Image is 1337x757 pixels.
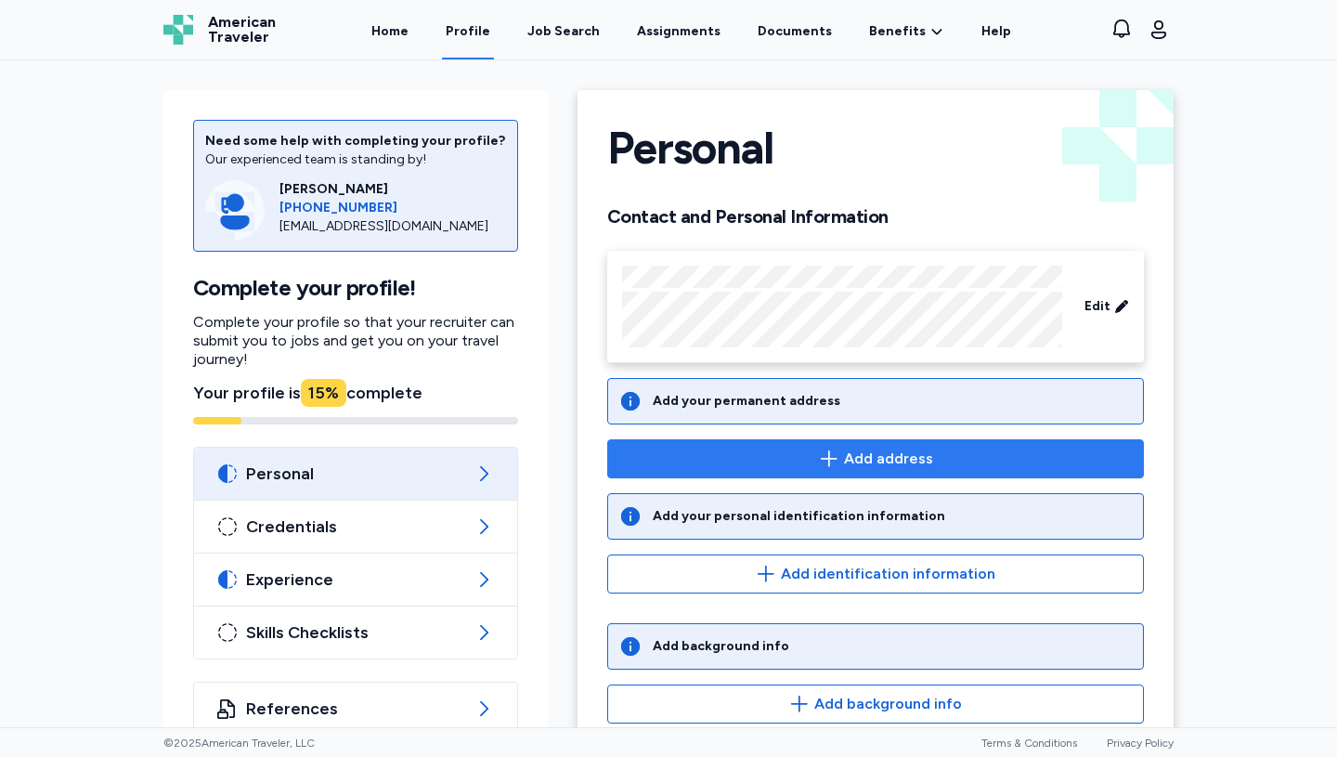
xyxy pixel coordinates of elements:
div: Your profile is complete [193,380,518,406]
span: Credentials [246,516,465,538]
p: Complete your profile so that your recruiter can submit you to jobs and get you on your travel jo... [193,313,518,369]
span: Edit [1084,297,1110,316]
span: American Traveler [208,15,276,45]
button: Add address [607,439,1144,478]
div: [PERSON_NAME] [279,180,506,199]
span: References [246,698,465,720]
span: Add background info [814,693,962,715]
img: Consultant [205,180,265,240]
span: Benefits [869,22,926,41]
a: [PHONE_NUMBER] [279,199,506,217]
button: Add background info [607,685,1144,724]
div: Our experienced team is standing by! [205,150,506,169]
span: © 2025 American Traveler, LLC [163,736,315,750]
span: Personal [246,463,465,485]
span: Experience [246,568,465,591]
div: Add your permanent address [653,392,840,411]
div: Need some help with completing your profile? [205,132,506,150]
div: 15 % [301,379,346,407]
h1: Complete your profile! [193,274,518,302]
h2: Contact and Personal Information [607,205,1144,228]
span: Add address [844,448,933,470]
button: Add identification information [607,555,1144,594]
img: Logo [163,15,193,45]
h1: Personal [607,120,772,176]
div: Edit [607,251,1144,363]
a: Profile [442,2,494,59]
span: Add identification information [781,563,995,585]
div: Add background info [653,637,789,656]
a: Privacy Policy [1107,737,1174,750]
div: [EMAIL_ADDRESS][DOMAIN_NAME] [279,217,506,236]
div: Add your personal identification information [653,507,945,526]
a: Benefits [869,22,944,41]
a: Terms & Conditions [981,737,1077,750]
span: Skills Checklists [246,621,465,644]
div: Job Search [527,22,600,41]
